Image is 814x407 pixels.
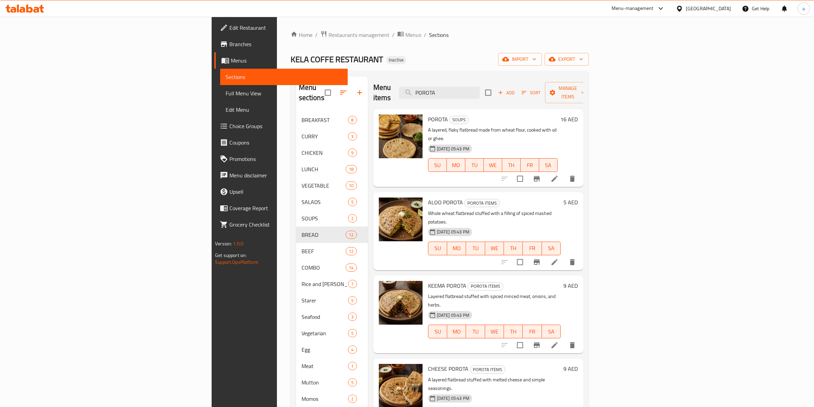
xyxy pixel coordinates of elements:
[513,338,527,352] span: Select to update
[348,133,356,140] span: 3
[321,85,335,100] span: Select all sections
[296,276,368,292] div: Rice and [PERSON_NAME]7
[302,214,348,222] span: SOUPS
[523,160,536,170] span: FR
[302,231,346,239] span: BREAD
[348,215,356,222] span: 2
[488,243,501,253] span: WE
[302,263,346,272] div: COMBO
[302,132,348,140] span: CURRY
[348,378,357,386] div: items
[346,247,357,255] div: items
[348,199,356,205] span: 5
[513,172,527,186] span: Select to update
[466,325,485,338] button: TU
[302,149,348,157] span: CHICKEN
[392,31,395,39] li: /
[550,258,559,266] a: Edit menu item
[335,84,351,101] span: Sort sections
[229,171,342,179] span: Menu disclaimer
[563,364,578,374] h6: 9 AED
[379,281,423,325] img: KEEMA POROTA
[539,158,558,172] button: SA
[302,395,348,403] span: Momos
[466,242,485,255] button: TU
[550,55,583,64] span: export
[469,243,482,253] span: TU
[215,258,258,267] a: Support.OpsPlatform
[348,280,357,288] div: items
[348,362,357,370] div: items
[302,313,348,321] span: Seafood
[428,242,447,255] button: SU
[450,160,463,170] span: MO
[464,199,500,207] div: POROTA ITEMS
[346,263,357,272] div: items
[545,82,591,103] button: Manage items
[525,243,539,253] span: FR
[214,118,348,134] a: Choice Groups
[495,87,517,98] button: Add
[348,297,356,304] span: 5
[348,214,357,222] div: items
[405,31,421,39] span: Menus
[302,181,346,190] div: VEGETABLE
[348,313,357,321] div: items
[346,248,356,255] span: 12
[504,325,523,338] button: TH
[302,247,346,255] span: BEEF
[560,114,578,124] h6: 16 AED
[470,365,505,374] div: POROTA ITEMS
[226,73,342,81] span: Sections
[348,347,356,353] span: 4
[348,379,356,386] span: 5
[542,160,555,170] span: SA
[507,243,520,253] span: TH
[302,329,348,337] span: Vegetarian
[517,87,545,98] span: Sort items
[428,197,463,207] span: ALOO POROTA
[296,161,368,177] div: LUNCH18
[348,117,356,123] span: 8
[348,330,356,337] span: 5
[488,327,501,337] span: WE
[348,363,356,369] span: 1
[302,378,348,386] span: Mutton
[386,57,406,63] span: Inactive
[450,243,463,253] span: MO
[447,158,465,172] button: MO
[346,166,356,173] span: 18
[522,89,541,97] span: Sort
[495,87,517,98] span: Add item
[215,251,246,260] span: Get support on:
[302,198,348,206] span: SALADS
[348,395,357,403] div: items
[428,158,447,172] button: SU
[291,30,589,39] nav: breadcrumb
[346,181,357,190] div: items
[226,106,342,114] span: Edit Menu
[386,56,406,64] div: Inactive
[447,242,466,255] button: MO
[214,151,348,167] a: Promotions
[220,69,348,85] a: Sections
[214,19,348,36] a: Edit Restaurant
[399,87,480,99] input: search
[529,171,545,187] button: Branch-specific-item
[429,31,449,39] span: Sections
[470,366,505,374] span: POROTA ITEMS
[296,325,368,341] div: Vegetarian5
[468,160,481,170] span: TU
[468,282,503,290] span: POROTA ITEMS
[434,146,472,152] span: [DATE] 05:43 PM
[520,87,542,98] button: Sort
[351,84,368,101] button: Add section
[564,337,581,353] button: delete
[346,165,357,173] div: items
[296,210,368,227] div: SOUPS2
